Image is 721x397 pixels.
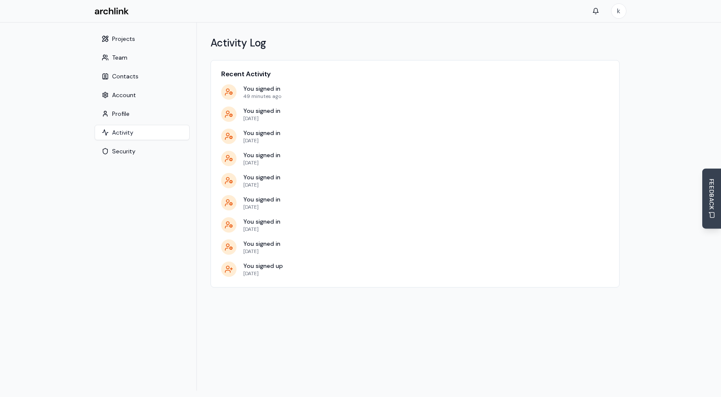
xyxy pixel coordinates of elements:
a: Activity [95,129,190,138]
p: 49 minutes ago [243,93,609,100]
button: Contacts [95,69,190,84]
p: [DATE] [243,137,609,144]
a: Security [95,148,190,157]
span: FEEDBACK [707,179,716,210]
p: [DATE] [243,270,609,277]
button: Projects [95,31,190,46]
p: You signed in [243,217,609,226]
span: k [611,4,626,18]
h1: Activity Log [211,36,620,50]
p: [DATE] [243,181,609,188]
p: [DATE] [243,204,609,210]
img: Archlink [95,8,129,15]
p: You signed in [243,84,609,93]
a: Contacts [95,73,190,82]
h3: Recent Activity [221,71,609,78]
button: Security [95,144,190,159]
button: Profile [95,106,190,121]
p: You signed in [243,151,609,159]
p: [DATE] [243,248,609,255]
p: You signed in [243,106,609,115]
a: Projects [95,35,190,44]
p: You signed in [243,173,609,181]
p: You signed up [243,262,609,270]
button: Team [95,50,190,65]
button: Account [95,87,190,103]
p: You signed in [243,195,609,204]
p: [DATE] [243,159,609,166]
p: You signed in [243,129,609,137]
a: Profile [95,110,190,119]
button: Send Feedback [702,169,721,229]
a: Team [95,54,190,63]
p: You signed in [243,239,609,248]
button: Activity [95,125,190,140]
a: Account [95,92,190,101]
p: [DATE] [243,226,609,233]
p: [DATE] [243,115,609,122]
